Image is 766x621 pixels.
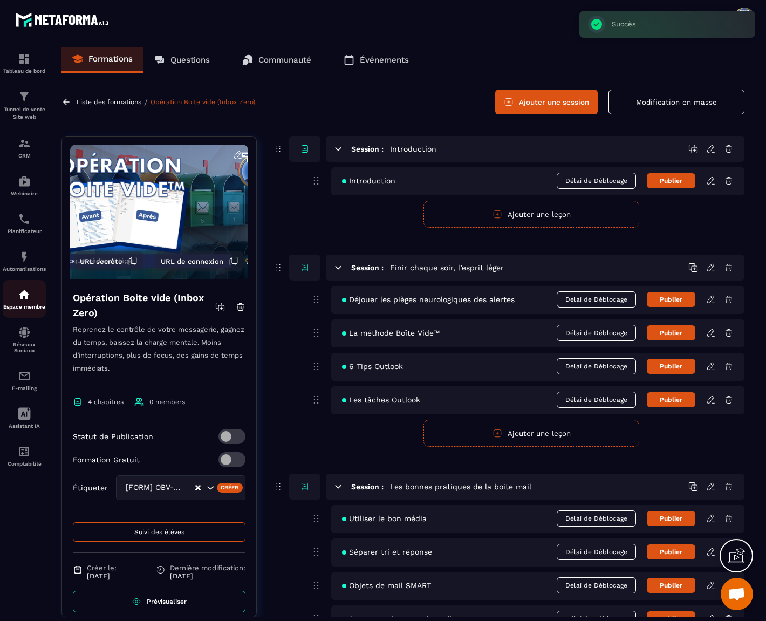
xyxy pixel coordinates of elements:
[73,455,140,464] p: Formation Gratuit
[342,581,431,590] span: Objets de mail SMART
[3,399,46,437] a: Assistant IA
[3,228,46,234] p: Planificateur
[18,52,31,65] img: formation
[147,598,187,605] span: Prévisualiser
[116,475,245,500] div: Search for option
[183,482,194,494] input: Search for option
[647,511,695,526] button: Publier
[342,295,515,304] span: Déjouer les pièges neurologiques des alertes
[3,68,46,74] p: Tableau de bord
[18,288,31,301] img: automations
[342,176,395,185] span: Introduction
[342,548,432,556] span: Séparer tri et réponse
[73,323,245,386] p: Reprenez le contrôle de votre messagerie, gagnez du temps, baissez la charge mentale. Moins d’int...
[608,90,744,114] button: Modification en masse
[557,358,636,374] span: Délai de Déblocage
[557,173,636,189] span: Délai de Déblocage
[88,54,133,64] p: Formations
[87,572,117,580] p: [DATE]
[18,137,31,150] img: formation
[70,145,248,279] img: background
[3,385,46,391] p: E-mailing
[18,175,31,188] img: automations
[18,326,31,339] img: social-network
[3,129,46,167] a: formationformationCRM
[647,325,695,340] button: Publier
[73,432,153,441] p: Statut de Publication
[647,173,695,188] button: Publier
[143,47,221,73] a: Questions
[390,481,531,492] h5: Les bonnes pratiques de la boite mail
[217,483,243,493] div: Créer
[647,544,695,559] button: Publier
[647,578,695,593] button: Publier
[647,292,695,307] button: Publier
[18,250,31,263] img: automations
[18,90,31,103] img: formation
[144,97,148,107] span: /
[3,190,46,196] p: Webinaire
[495,90,598,114] button: Ajouter une session
[342,362,403,371] span: 6 Tips Outlook
[3,153,46,159] p: CRM
[3,204,46,242] a: schedulerschedulerPlanificateur
[15,10,112,30] img: logo
[557,392,636,408] span: Délai de Déblocage
[3,266,46,272] p: Automatisations
[342,514,427,523] span: Utiliser le bon média
[342,395,420,404] span: Les tâches Outlook
[3,342,46,353] p: Réseaux Sociaux
[18,445,31,458] img: accountant
[3,304,46,310] p: Espace membre
[423,420,639,447] button: Ajouter une leçon
[3,461,46,467] p: Comptabilité
[647,392,695,407] button: Publier
[151,98,255,106] a: Opération Boite vide (Inbox Zero)
[77,98,141,106] a: Liste des formations
[73,591,245,612] a: Prévisualiser
[557,510,636,527] span: Délai de Déblocage
[557,291,636,308] span: Délai de Déblocage
[231,47,322,73] a: Communauté
[74,251,143,271] button: URL secrète
[3,82,46,129] a: formationformationTunnel de vente Site web
[161,257,223,265] span: URL de connexion
[134,528,184,536] span: Suivi des élèves
[149,398,185,406] span: 0 members
[170,55,210,65] p: Questions
[18,213,31,226] img: scheduler
[557,544,636,560] span: Délai de Déblocage
[80,257,122,265] span: URL secrète
[3,361,46,399] a: emailemailE-mailing
[351,145,384,153] h6: Session :
[390,144,436,154] h5: Introduction
[3,242,46,280] a: automationsautomationsAutomatisations
[351,482,384,491] h6: Session :
[3,318,46,361] a: social-networksocial-networkRéseaux Sociaux
[87,564,117,572] span: Créer le:
[170,564,245,572] span: Dernière modification:
[73,522,245,542] button: Suivi des élèves
[342,329,440,337] span: La méthode Boîte Vide™
[61,47,143,73] a: Formations
[123,482,183,494] span: [FORM] OBV- IN
[3,280,46,318] a: automationsautomationsEspace membre
[88,398,124,406] span: 4 chapitres
[647,359,695,374] button: Publier
[3,44,46,82] a: formationformationTableau de bord
[360,55,409,65] p: Événements
[18,370,31,383] img: email
[721,578,753,610] div: Ouvrir le chat
[423,201,639,228] button: Ajouter une leçon
[258,55,311,65] p: Communauté
[155,251,244,271] button: URL de connexion
[3,437,46,475] a: accountantaccountantComptabilité
[3,167,46,204] a: automationsautomationsWebinaire
[351,263,384,272] h6: Session :
[3,423,46,429] p: Assistant IA
[333,47,420,73] a: Événements
[390,262,504,273] h5: Finir chaque soir, l’esprit léger
[557,577,636,593] span: Délai de Déblocage
[195,484,201,492] button: Clear Selected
